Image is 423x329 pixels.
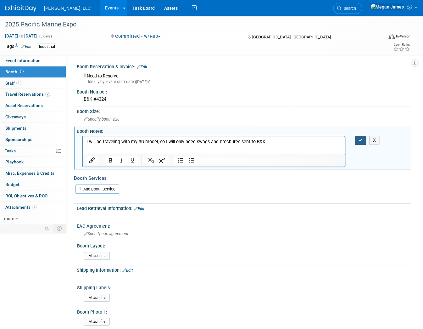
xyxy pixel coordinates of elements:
td: Personalize Event Tab Strip [42,224,53,232]
span: (3 days) [39,34,52,38]
a: Misc. Expenses & Credits [0,168,66,179]
td: Tags [5,43,31,50]
div: Ideally by: event start date ([DATE])? [83,79,406,85]
span: more [4,216,14,221]
img: Format-Inperson.png [388,34,395,39]
span: Travel Reservations [5,92,50,97]
a: Sponsorships [0,134,66,145]
span: Shipments [5,126,26,131]
div: Shipping Information: [77,265,410,274]
div: Booth Layout: [77,241,408,249]
button: Subscript [146,156,156,165]
iframe: Rich Text Area [83,136,345,154]
a: Staff1 [0,78,66,89]
div: Industrial [37,43,57,50]
a: ROI, Objectives & ROO [0,190,66,201]
div: 2025 Pacific Marine Expo [3,19,376,30]
a: Edit [134,207,144,211]
a: Budget [0,179,66,190]
span: Booth not reserved yet [19,69,25,74]
button: Italic [116,156,127,165]
span: Specify booth size [84,117,120,122]
button: Bullet list [186,156,197,165]
a: Giveaways [0,111,66,122]
a: Add Booth Service [75,184,119,194]
a: Playbook [0,156,66,167]
div: Lead Retrieval Information: [77,204,410,212]
a: Edit [137,65,147,69]
span: [PERSON_NAME], LLC [44,6,91,11]
button: Numbered list [175,156,186,165]
button: Underline [127,156,138,165]
div: In-Person [396,34,410,39]
span: Giveaways [5,114,26,119]
span: Asset Reservations [5,103,43,108]
a: Tasks [0,145,66,156]
span: Budget [5,182,19,187]
span: [DATE] [DATE] [5,33,38,39]
a: more [0,213,66,224]
span: Playbook [5,159,24,164]
div: Need to Reserve [81,71,406,85]
div: B&K #4324 [81,94,406,104]
a: Edit [122,268,133,273]
div: Booth Photo 1: [77,307,408,315]
span: 1 [16,81,21,85]
a: Event Information [0,55,66,66]
span: Sponsorships [5,137,32,142]
td: Toggle Event Tabs [53,224,66,232]
div: Shipping Labels: [77,283,408,291]
span: Search [342,6,356,11]
button: Bold [105,156,116,165]
span: Attachments [5,205,37,210]
span: 2 [45,92,50,97]
a: Search [333,3,362,14]
img: Megan James [370,3,404,10]
button: Superscript [157,156,167,165]
button: X [369,136,379,145]
div: Booth Services [74,175,410,182]
a: Edit [21,44,31,49]
div: Event Format [351,33,410,42]
div: Booth Number: [77,87,410,95]
div: Event Rating [393,43,410,46]
span: Booth [5,69,25,74]
a: Booth [0,66,66,77]
button: Committed - w/Rep [109,33,163,40]
img: ExhibitDay [5,5,36,12]
span: Event Information [5,58,41,63]
span: to [18,33,24,38]
div: Booth Reservation & Invoice: [77,62,410,70]
span: ROI, Objectives & ROO [5,193,47,198]
span: Specify eac agreement [84,231,128,236]
div: EAC Agreement: [77,221,410,229]
div: Booth Notes: [77,127,410,134]
a: Travel Reservations2 [0,89,66,100]
div: Booth Size: [77,107,410,115]
span: Misc. Expenses & Credits [5,171,54,176]
span: Tasks [5,148,16,153]
a: Asset Reservations [0,100,66,111]
a: Shipments [0,123,66,134]
span: Staff [5,81,21,86]
button: Insert/edit link [86,156,97,165]
a: Attachments2 [0,202,66,213]
span: [GEOGRAPHIC_DATA], [GEOGRAPHIC_DATA] [252,35,331,39]
span: 2 [32,205,37,209]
